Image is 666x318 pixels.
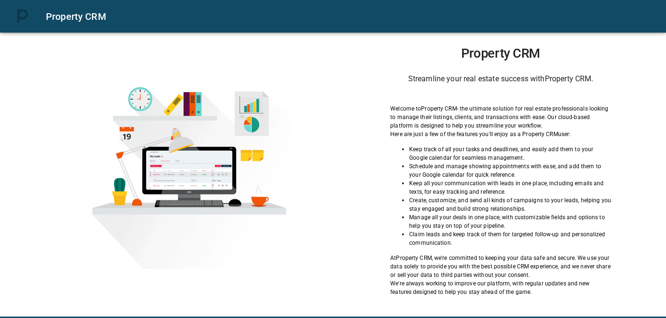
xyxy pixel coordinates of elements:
div: Property CRM [46,9,655,24]
p: Welcome to Property CRM - the ultimate solution for real estate professionals looking to manage t... [390,104,611,130]
p: Create, customize, and send all kinds of campaigns to your leads, helping you stay engaged and bu... [409,196,611,213]
h6: Streamline your real estate success with Property CRM . [390,72,611,86]
p: Keep track of all your tasks and deadlines, and easily add them to your Google calendar for seaml... [409,145,611,162]
p: Schedule and manage showing appointments with ease, and add them to your Google calendar for quic... [409,162,611,179]
p: Claim leads and keep track of them for targeted follow-up and personalized communication. [409,230,611,247]
h1: Property CRM [390,46,611,61]
p: We're always working to improve our platform, with regular updates and new features designed to h... [390,279,611,296]
p: Keep all your communication with leads in one place, including emails and texts, for easy trackin... [409,179,611,196]
p: Here are just a few of the features you'll enjoy as a Property CRM user: [390,130,611,138]
p: Manage all your deals in one place, with customizable fields and options to help you stay on top ... [409,213,611,230]
p: At Property CRM , we're committed to keeping your data safe and secure. We use your data solely t... [390,254,611,279]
